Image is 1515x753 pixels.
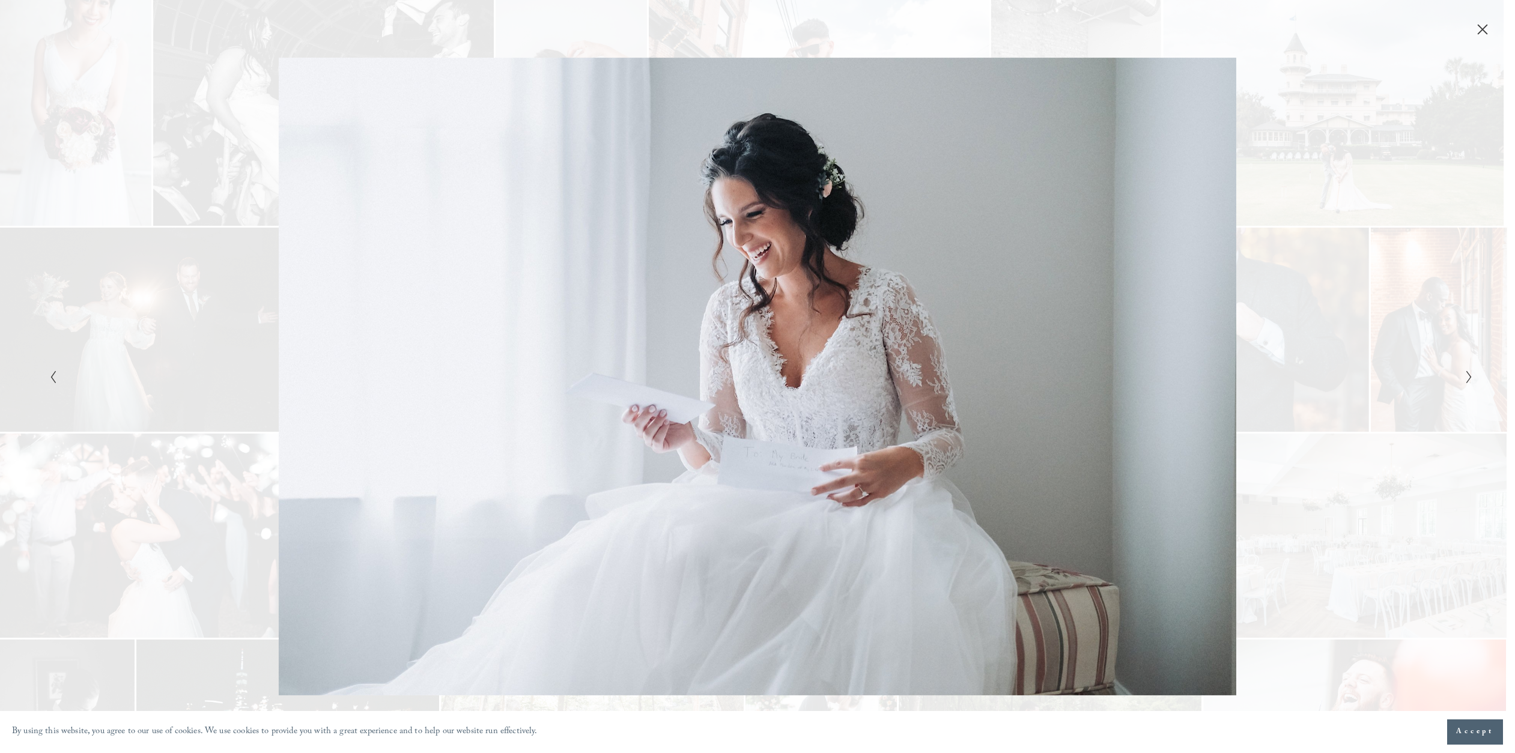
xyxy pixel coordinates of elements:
[12,724,538,741] p: By using this website, you agree to our use of cookies. We use cookies to provide you with a grea...
[46,369,53,384] button: Previous Slide
[1447,719,1503,745] button: Accept
[1462,369,1469,384] button: Next Slide
[1473,23,1492,36] button: Close
[1456,726,1494,738] span: Accept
